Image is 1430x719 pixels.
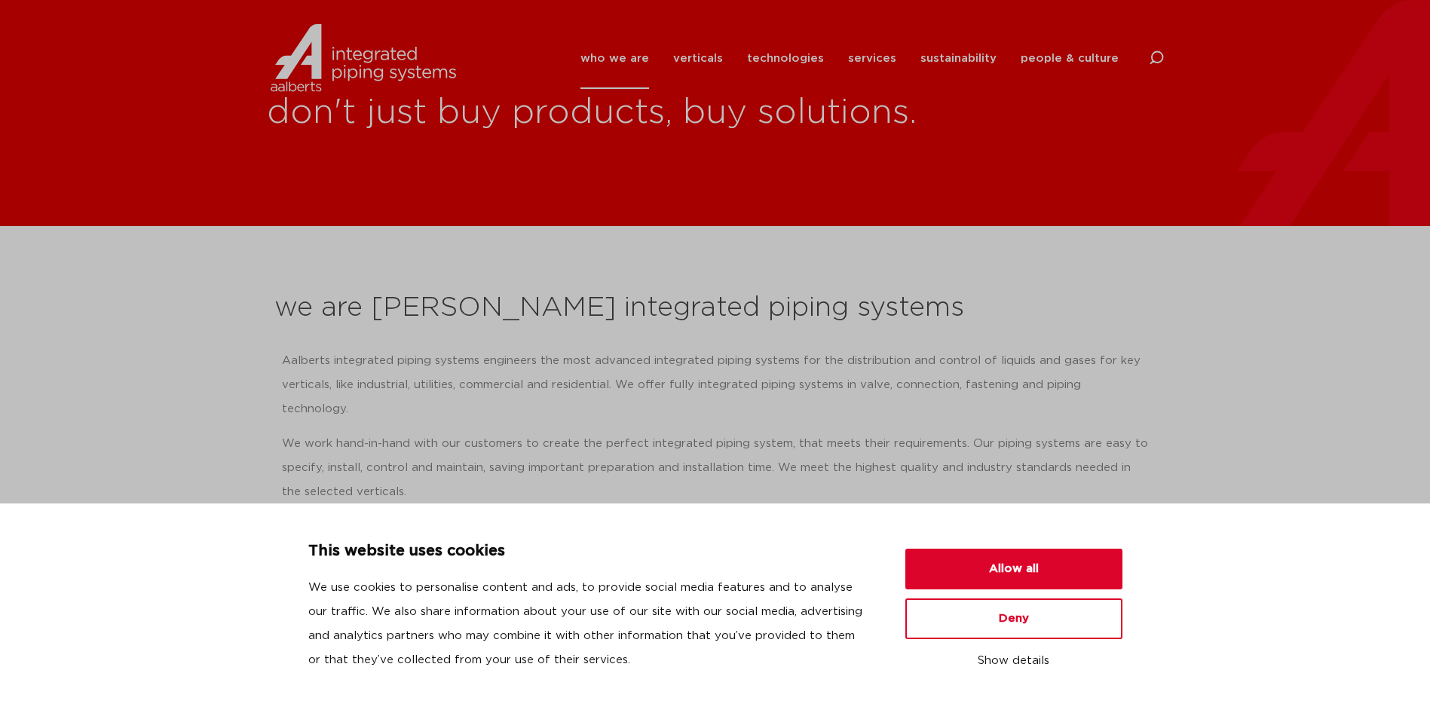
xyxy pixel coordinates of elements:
[308,576,869,672] p: We use cookies to personalise content and ads, to provide social media features and to analyse ou...
[747,28,824,89] a: technologies
[905,549,1122,589] button: Allow all
[905,598,1122,639] button: Deny
[673,28,723,89] a: verticals
[905,648,1122,674] button: Show details
[282,349,1149,421] p: Aalberts integrated piping systems engineers the most advanced integrated piping systems for the ...
[282,432,1149,504] p: We work hand-in-hand with our customers to create the perfect integrated piping system, that meet...
[1021,28,1119,89] a: people & culture
[920,28,997,89] a: sustainability
[274,290,1156,326] h2: we are [PERSON_NAME] integrated piping systems
[580,28,1119,89] nav: Menu
[580,28,649,89] a: who we are
[308,540,869,564] p: This website uses cookies
[848,28,896,89] a: services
